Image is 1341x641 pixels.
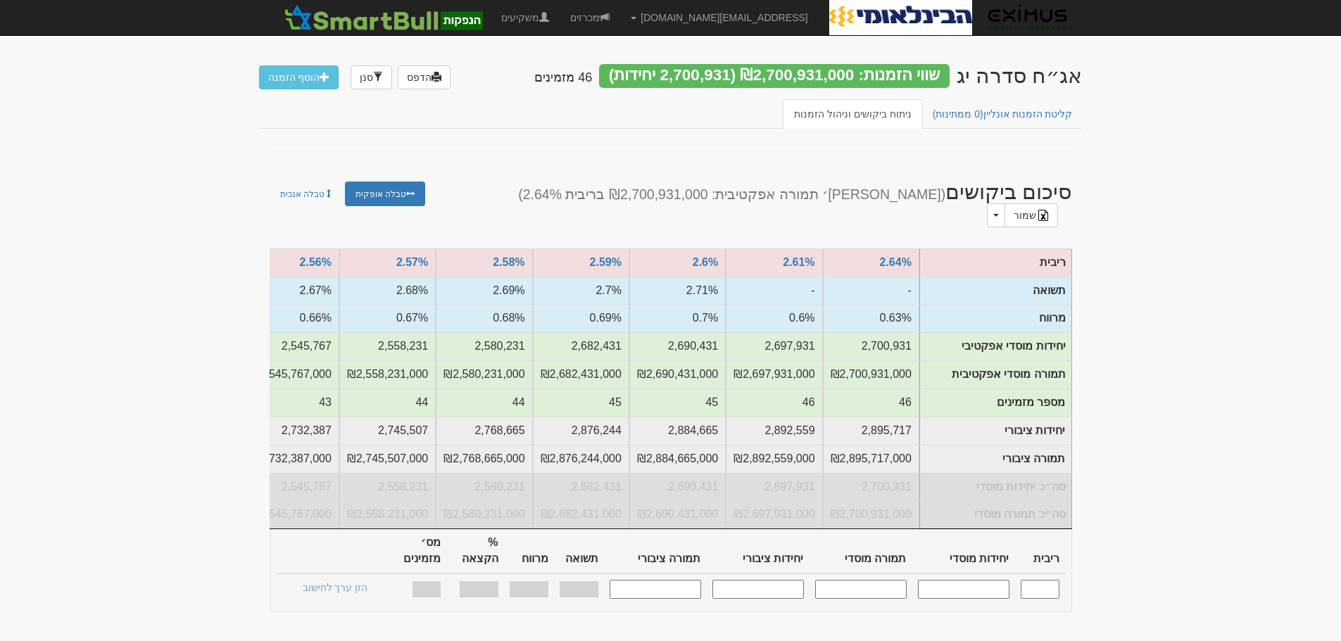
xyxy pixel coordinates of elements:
td: מרווח [436,304,532,332]
th: תשואה [554,529,604,573]
td: מספר מזמינים [629,388,726,417]
td: יחידות ציבורי [533,417,629,445]
td: סה״כ תמורה [339,500,436,528]
td: יחידות אפקטיבי [436,332,532,360]
a: 2.56% [300,256,332,268]
td: יחידות ציבורי [629,417,726,445]
td: תמורה ציבורי [629,445,726,473]
a: הדפס [398,65,451,89]
td: תשואה [533,277,629,305]
td: סה״כ יחידות [533,473,629,501]
td: סה״כ יחידות [726,473,822,501]
td: תמורה ציבורי [919,445,1071,473]
td: תמורה אפקטיבית [629,360,726,388]
td: מרווח [339,304,436,332]
td: מספר מזמינים [726,388,822,417]
td: יחידות ציבורי [339,417,436,445]
td: סה״כ יחידות [436,473,532,501]
td: מרווח [243,304,339,332]
td: יחידות ציבורי [726,417,822,445]
td: יחידות ציבורי [436,417,532,445]
td: סה״כ תמורה מוסדי [919,501,1071,529]
td: תמורה אפקטיבית [533,360,629,388]
td: תמורה אפקטיבית [436,360,532,388]
td: תמורה אפקטיבית [339,360,436,388]
td: יחידות מוסדי אפקטיבי [919,333,1071,361]
td: תמורה ציבורי [436,445,532,473]
td: יחידות ציבורי [919,417,1071,445]
th: תמורה מוסדי [810,529,912,573]
td: יחידות אפקטיבי [726,332,822,360]
td: יחידות אפקטיבי [243,332,339,360]
td: מספר מזמינים [919,389,1071,417]
a: 2.59% [590,256,622,268]
td: מרווח [919,305,1071,333]
a: 2.61% [783,256,814,268]
td: סה״כ יחידות [339,473,436,501]
td: תשואה [919,277,1071,305]
td: מרווח [823,304,919,332]
td: מספר מזמינים [436,388,532,417]
th: תמורה ציבורי [604,529,707,573]
td: יחידות אפקטיבי [339,332,436,360]
a: קליטת הזמנות אונליין(0 ממתינות) [921,99,1084,129]
th: יחידות ציבורי [707,529,810,573]
td: סה״כ תמורה [533,500,629,528]
a: 2.58% [493,256,524,268]
td: מרווח [533,304,629,332]
a: סנן [351,65,392,89]
td: תשואה [823,277,919,305]
td: מרווח [726,304,822,332]
small: ([PERSON_NAME]׳ תמורה אפקטיבית: ₪2,700,931,000 בריבית 2.64%) [518,186,945,202]
td: תמורה ציבורי [339,445,436,473]
a: טבלה אנכית [270,182,344,206]
td: תמורה ציבורי [823,445,919,473]
td: תמורה אפקטיבית [823,360,919,388]
td: ריבית [919,248,1071,277]
td: סה״כ יחידות [823,473,919,501]
td: מספר מזמינים [823,388,919,417]
h4: 46 מזמינים [534,71,592,85]
th: מס׳ מזמינים [382,529,446,573]
th: מרווח [504,529,554,573]
td: יחידות אפקטיבי [533,332,629,360]
td: תמורה ציבורי [533,445,629,473]
td: תמורה אפקטיבית [726,360,822,388]
td: מרווח [629,304,726,332]
td: סה״כ תמורה [629,500,726,528]
a: טבלה אופקית [345,182,425,206]
img: SmartBull Logo [280,4,487,32]
td: סה״כ יחידות מוסדי [919,473,1071,501]
td: תשואה [436,277,532,305]
a: 2.6% [693,256,718,268]
td: סה״כ תמורה [823,500,919,528]
td: סה״כ תמורה [436,500,532,528]
td: מספר מזמינים [243,388,339,417]
a: ניתוח ביקושים וניהול הזמנות [783,99,923,129]
td: תמורה ציבורי [243,445,339,473]
a: 2.64% [880,256,912,268]
th: יחידות מוסדי [912,529,1015,573]
a: 2.57% [396,256,428,268]
td: סה״כ תמורה [243,500,339,528]
span: (0 ממתינות) [933,108,983,120]
td: תשואה [726,277,822,305]
td: תמורה מוסדי אפקטיבית [919,361,1071,389]
td: סה״כ תמורה [726,500,822,528]
th: ריבית [1015,529,1065,573]
img: excel-file-black.png [1038,210,1049,221]
td: מספר מזמינים [533,388,629,417]
td: יחידות ציבורי [243,417,339,445]
td: תשואה [243,277,339,305]
h2: סיכום ביקושים [465,180,1083,227]
td: יחידות אפקטיבי [823,332,919,360]
td: תמורה ציבורי [726,445,822,473]
th: % הקצאה [446,529,503,573]
div: שווי הזמנות: ₪2,700,931,000 (2,700,931 יחידות) [599,64,950,88]
td: סה״כ יחידות [629,473,726,501]
td: מספר מזמינים [339,388,436,417]
a: הוסף הזמנה [259,65,339,89]
td: יחידות ציבורי [823,417,919,445]
td: תשואה [629,277,726,305]
a: שמור [1005,203,1058,227]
